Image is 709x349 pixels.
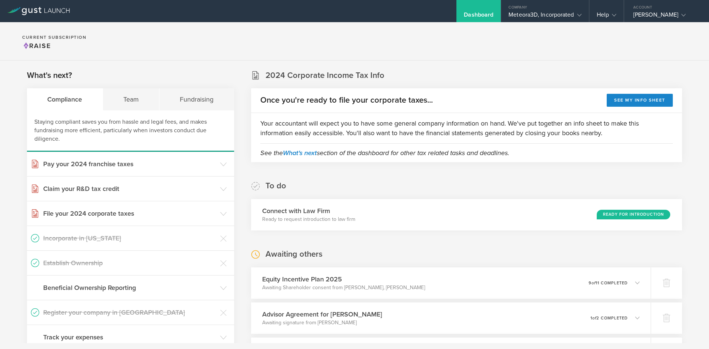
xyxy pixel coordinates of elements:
p: 9 11 completed [589,281,628,285]
p: Ready to request introduction to law firm [262,216,355,223]
h2: Once you're ready to file your corporate taxes... [260,95,433,106]
p: 1 2 completed [590,316,628,320]
div: Staying compliant saves you from hassle and legal fees, and makes fundraising more efficient, par... [27,110,234,152]
h3: File your 2024 corporate taxes [43,209,216,218]
div: Compliance [27,88,103,110]
em: of [592,316,596,321]
h2: Current Subscription [22,35,86,40]
h2: 2024 Corporate Income Tax Info [266,70,384,81]
div: Fundraising [160,88,234,110]
div: Connect with Law FirmReady to request introduction to law firmReady for Introduction [251,199,682,230]
p: Your accountant will expect you to have some general company information on hand. We've put toget... [260,119,673,138]
div: Help [597,11,616,22]
a: What's next [283,149,317,157]
em: See the section of the dashboard for other tax related tasks and deadlines. [260,149,509,157]
h3: Track your expenses [43,332,216,342]
h3: Beneficial Ownership Reporting [43,283,216,292]
div: Meteora3D, Incorporated [508,11,581,22]
h3: Register your company in [GEOGRAPHIC_DATA] [43,308,216,317]
p: Awaiting Shareholder consent from [PERSON_NAME], [PERSON_NAME] [262,284,425,291]
h3: Claim your R&D tax credit [43,184,216,194]
button: See my info sheet [607,94,673,107]
h3: Equity Incentive Plan 2025 [262,274,425,284]
div: Dashboard [464,11,493,22]
div: Team [103,88,160,110]
h3: Pay your 2024 franchise taxes [43,159,216,169]
div: Ready for Introduction [597,210,670,219]
h2: What's next? [27,70,72,81]
em: of [592,281,596,285]
h3: Advisor Agreement for [PERSON_NAME] [262,309,382,319]
h2: To do [266,181,286,191]
div: [PERSON_NAME] [633,11,696,22]
h2: Awaiting others [266,249,322,260]
h3: Establish Ownership [43,258,216,268]
span: Raise [22,42,51,50]
h3: Incorporate in [US_STATE] [43,233,216,243]
p: Awaiting signature from [PERSON_NAME] [262,319,382,326]
h3: Connect with Law Firm [262,206,355,216]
